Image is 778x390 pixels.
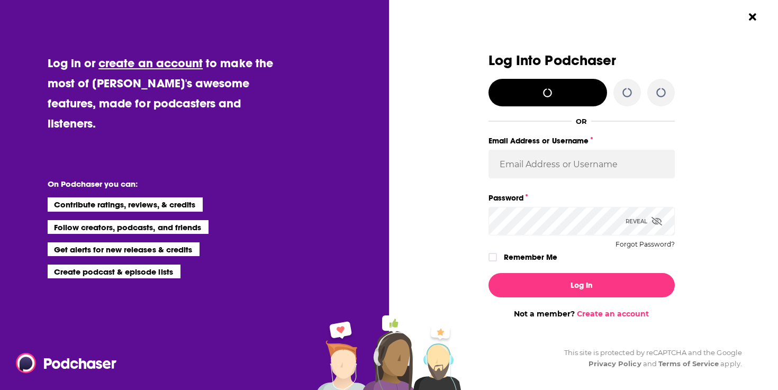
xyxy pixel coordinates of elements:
[556,347,742,369] div: This site is protected by reCAPTCHA and the Google and apply.
[48,197,203,211] li: Contribute ratings, reviews, & credits
[488,150,675,178] input: Email Address or Username
[488,53,675,68] h3: Log Into Podchaser
[48,220,209,234] li: Follow creators, podcasts, and friends
[488,273,675,297] button: Log In
[98,56,203,70] a: create an account
[577,309,649,319] a: Create an account
[743,7,763,27] button: Close Button
[48,265,180,278] li: Create podcast & episode lists
[488,191,675,205] label: Password
[16,353,117,373] img: Podchaser - Follow, Share and Rate Podcasts
[576,117,587,125] div: OR
[589,359,641,368] a: Privacy Policy
[504,250,557,264] label: Remember Me
[616,241,675,248] button: Forgot Password?
[488,134,675,148] label: Email Address or Username
[626,207,662,235] div: Reveal
[48,179,259,189] li: On Podchaser you can:
[488,309,675,319] div: Not a member?
[48,242,200,256] li: Get alerts for new releases & credits
[16,353,109,373] a: Podchaser - Follow, Share and Rate Podcasts
[658,359,719,368] a: Terms of Service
